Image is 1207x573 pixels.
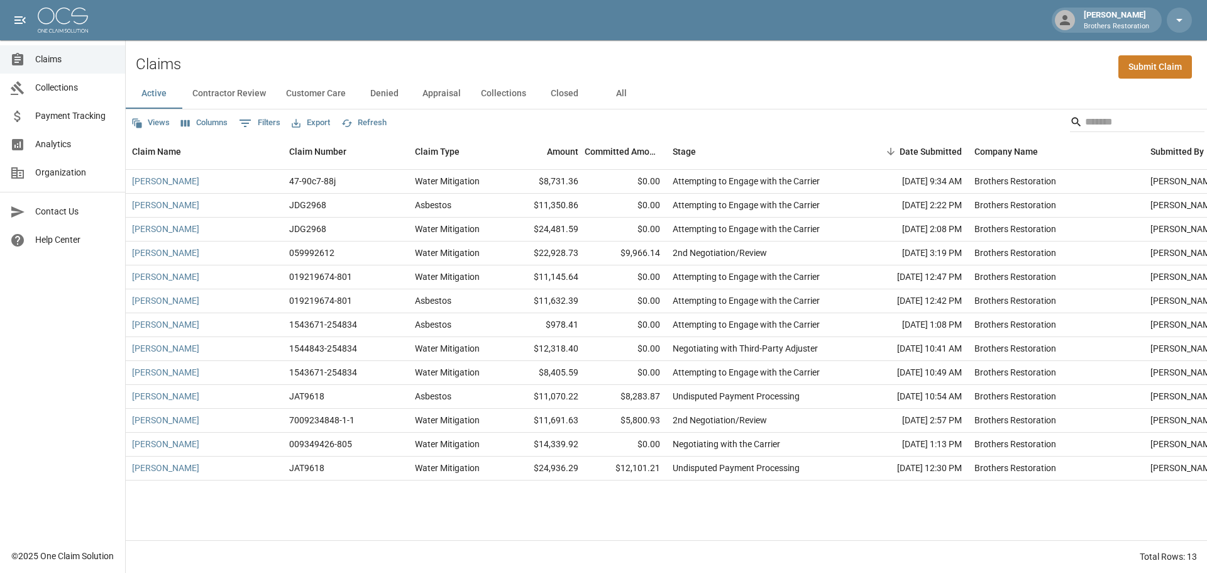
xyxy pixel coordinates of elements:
div: 7009234848-1-1 [289,414,355,426]
div: 2nd Negotiation/Review [673,414,767,426]
span: Claims [35,53,115,66]
div: $12,318.40 [503,337,585,361]
div: [PERSON_NAME] [1079,9,1154,31]
div: JDG2968 [289,223,326,235]
button: All [593,79,649,109]
div: © 2025 One Claim Solution [11,550,114,562]
div: Search [1070,112,1204,135]
a: [PERSON_NAME] [132,294,199,307]
div: $9,966.14 [585,242,666,265]
div: Brothers Restoration [974,342,1056,355]
span: Contact Us [35,205,115,218]
div: Company Name [968,134,1144,169]
div: [DATE] 1:08 PM [855,313,968,337]
div: $978.41 [503,313,585,337]
div: Asbestos [415,390,451,403]
div: $0.00 [585,265,666,289]
div: $24,936.29 [503,457,585,481]
div: Amount [547,134,578,169]
div: Water Mitigation [415,414,480,426]
div: $24,481.59 [503,218,585,242]
div: $0.00 [585,170,666,194]
div: Brothers Restoration [974,270,1056,283]
div: Water Mitigation [415,462,480,474]
button: Export [289,113,333,133]
div: Undisputed Payment Processing [673,390,800,403]
div: Asbestos [415,294,451,307]
div: Brothers Restoration [974,390,1056,403]
div: Committed Amount [585,134,666,169]
div: Company Name [974,134,1038,169]
div: $0.00 [585,289,666,313]
div: Asbestos [415,318,451,331]
div: JAT9618 [289,462,324,474]
span: Help Center [35,233,115,247]
div: Water Mitigation [415,366,480,379]
button: Customer Care [276,79,356,109]
button: Closed [536,79,593,109]
div: [DATE] 2:22 PM [855,194,968,218]
a: [PERSON_NAME] [132,462,199,474]
div: 2nd Negotiation/Review [673,247,767,259]
div: Attempting to Engage with the Carrier [673,366,820,379]
div: Brothers Restoration [974,366,1056,379]
div: $11,632.39 [503,289,585,313]
div: Claim Number [289,134,346,169]
div: Brothers Restoration [974,199,1056,211]
div: $8,731.36 [503,170,585,194]
button: Active [126,79,182,109]
div: 1543671-254834 [289,318,357,331]
div: 1543671-254834 [289,366,357,379]
div: $0.00 [585,194,666,218]
button: Collections [471,79,536,109]
div: Amount [503,134,585,169]
div: Attempting to Engage with the Carrier [673,223,820,235]
div: Negotiating with the Carrier [673,438,780,450]
div: Date Submitted [900,134,962,169]
a: [PERSON_NAME] [132,247,199,259]
div: [DATE] 12:42 PM [855,289,968,313]
div: $0.00 [585,337,666,361]
a: [PERSON_NAME] [132,414,199,426]
a: [PERSON_NAME] [132,366,199,379]
div: 019219674-801 [289,270,352,283]
div: Claim Type [415,134,460,169]
div: Date Submitted [855,134,968,169]
div: $14,339.92 [503,433,585,457]
div: Attempting to Engage with the Carrier [673,270,820,283]
img: ocs-logo-white-transparent.png [38,8,88,33]
div: Attempting to Engage with the Carrier [673,294,820,307]
p: Brothers Restoration [1084,21,1149,32]
a: [PERSON_NAME] [132,270,199,283]
button: Select columns [178,113,231,133]
div: $0.00 [585,361,666,385]
div: Claim Name [126,134,283,169]
div: Stage [673,134,696,169]
button: Appraisal [412,79,471,109]
div: Attempting to Engage with the Carrier [673,199,820,211]
div: Water Mitigation [415,342,480,355]
div: 059992612 [289,247,334,259]
button: Contractor Review [182,79,276,109]
div: Water Mitigation [415,270,480,283]
button: Sort [882,143,900,160]
div: Brothers Restoration [974,223,1056,235]
div: dynamic tabs [126,79,1207,109]
div: 47-90c7-88j [289,175,336,187]
div: [DATE] 3:19 PM [855,242,968,265]
div: [DATE] 2:57 PM [855,409,968,433]
div: [DATE] 10:54 AM [855,385,968,409]
div: JAT9618 [289,390,324,403]
div: 009349426-805 [289,438,352,450]
div: Attempting to Engage with the Carrier [673,175,820,187]
div: Undisputed Payment Processing [673,462,800,474]
a: [PERSON_NAME] [132,175,199,187]
div: $11,145.64 [503,265,585,289]
div: JDG2968 [289,199,326,211]
div: $0.00 [585,313,666,337]
button: Refresh [338,113,390,133]
div: $12,101.21 [585,457,666,481]
div: Water Mitigation [415,223,480,235]
div: $11,691.63 [503,409,585,433]
div: Brothers Restoration [974,318,1056,331]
